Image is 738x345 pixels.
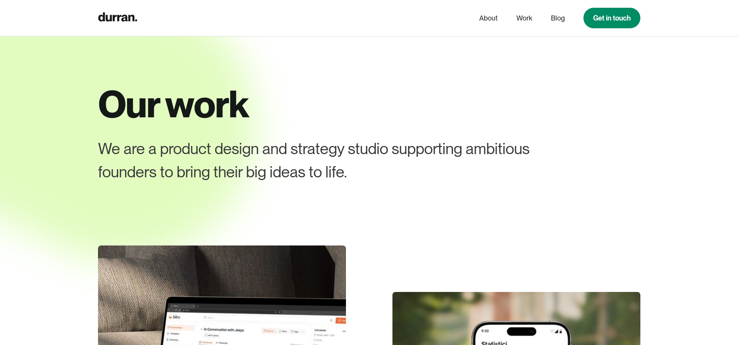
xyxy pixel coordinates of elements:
[98,84,640,125] h1: Our work
[98,137,586,184] div: We are a product design and strategy studio supporting ambitious founders to bring their big idea...
[583,8,640,28] a: Get in touch
[516,11,532,26] a: Work
[551,11,565,26] a: Blog
[98,10,137,26] a: home
[479,11,498,26] a: About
